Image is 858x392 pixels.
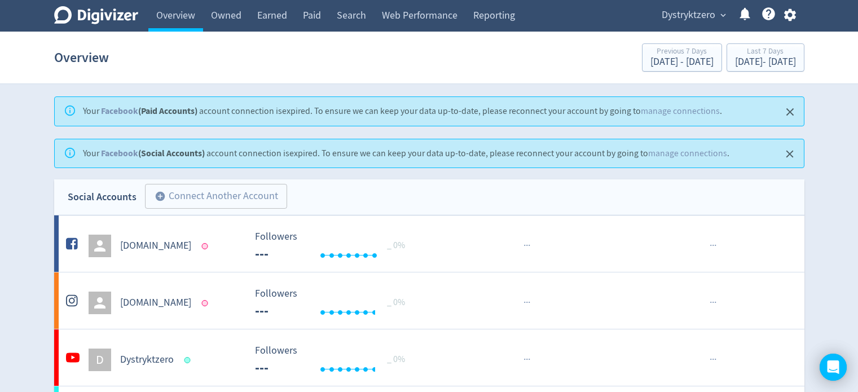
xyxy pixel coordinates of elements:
[648,148,727,159] a: manage connections
[101,147,138,159] a: Facebook
[650,57,714,67] div: [DATE] - [DATE]
[781,103,799,121] button: Close
[710,296,712,310] span: ·
[658,6,729,24] button: Dystryktzero
[712,353,714,367] span: ·
[526,239,528,253] span: ·
[735,47,796,57] div: Last 7 Days
[387,297,405,308] span: _ 0%
[101,105,138,117] a: Facebook
[526,353,528,367] span: ·
[101,147,205,159] strong: (Social Accounts)
[54,329,804,386] a: DDystryktzero Followers --- Followers --- _ 0%······
[201,300,211,306] span: Data last synced: 21 Aug 2025, 9:02am (AEST)
[718,10,728,20] span: expand_more
[528,239,530,253] span: ·
[83,143,729,165] div: Your account connection is expired . To ensure we can keep your data up-to-date, please reconnect...
[820,354,847,381] div: Open Intercom Messenger
[528,353,530,367] span: ·
[642,43,722,72] button: Previous 7 Days[DATE] - [DATE]
[714,353,716,367] span: ·
[523,296,526,310] span: ·
[714,239,716,253] span: ·
[735,57,796,67] div: [DATE] - [DATE]
[712,239,714,253] span: ·
[120,353,174,367] h5: Dystryktzero
[781,145,799,164] button: Close
[523,239,526,253] span: ·
[249,345,419,375] svg: Followers ---
[54,272,804,329] a: [DOMAIN_NAME] Followers --- Followers --- _ 0%······
[710,353,712,367] span: ·
[249,288,419,318] svg: Followers ---
[184,357,193,363] span: Data last synced: 1 Sep 2025, 7:02am (AEST)
[101,105,197,117] strong: (Paid Accounts)
[137,186,287,209] a: Connect Another Account
[387,354,405,365] span: _ 0%
[249,231,419,261] svg: Followers ---
[526,296,528,310] span: ·
[201,243,211,249] span: Data last synced: 21 Aug 2025, 8:01am (AEST)
[712,296,714,310] span: ·
[120,296,191,310] h5: [DOMAIN_NAME]
[528,296,530,310] span: ·
[145,184,287,209] button: Connect Another Account
[155,191,166,202] span: add_circle
[710,239,712,253] span: ·
[727,43,804,72] button: Last 7 Days[DATE]- [DATE]
[714,296,716,310] span: ·
[523,353,526,367] span: ·
[650,47,714,57] div: Previous 7 Days
[89,349,111,371] div: D
[54,215,804,272] a: [DOMAIN_NAME] Followers --- Followers --- _ 0%······
[54,39,109,76] h1: Overview
[120,239,191,253] h5: [DOMAIN_NAME]
[662,6,715,24] span: Dystryktzero
[83,100,722,122] div: Your account connection is expired . To ensure we can keep your data up-to-date, please reconnect...
[641,105,720,117] a: manage connections
[68,189,137,205] div: Social Accounts
[387,240,405,251] span: _ 0%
